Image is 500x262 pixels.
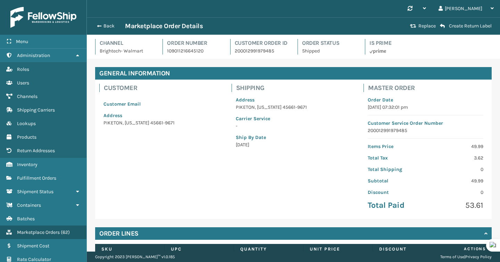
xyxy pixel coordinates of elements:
[440,23,445,29] i: Create Return Label
[430,166,483,173] p: 0
[17,52,50,58] span: Administration
[430,177,483,185] p: 49.99
[368,177,421,185] p: Subtotal
[17,175,56,181] span: Fulfillment Orders
[16,39,28,44] span: Menu
[440,254,464,259] a: Terms of Use
[17,202,41,208] span: Containers
[240,246,297,252] label: Quantity
[368,120,483,127] p: Customer Service Order Number
[236,84,356,92] h4: Shipping
[235,39,289,47] h4: Customer Order Id
[10,7,76,28] img: logo
[369,39,424,47] h4: Is Prime
[236,104,351,111] p: PIKETON , [US_STATE] 45661-9671
[465,254,492,259] a: Privacy Policy
[368,127,483,134] p: 200012991979485
[430,189,483,196] p: 0
[99,229,139,238] h4: Order Lines
[17,189,53,195] span: Shipment Status
[95,67,492,80] h4: General Information
[100,39,154,47] h4: Channel
[408,23,438,29] button: Replace
[95,252,175,262] p: Copyright 2023 [PERSON_NAME]™ v 1.0.185
[368,104,483,111] p: [DATE] 07:32:01 pm
[368,154,421,162] p: Total Tax
[171,246,227,252] label: UPC
[302,47,357,55] p: Shipped
[438,23,494,29] button: Create Return Label
[430,154,483,162] p: 3.62
[17,162,37,167] span: Inventory
[17,93,37,99] span: Channels
[442,243,490,255] span: Actions
[235,47,289,55] p: 200012991979485
[302,39,357,47] h4: Order Status
[17,134,36,140] span: Products
[236,115,351,122] p: Carrier Service
[368,189,421,196] p: Discount
[17,66,29,72] span: Roles
[125,22,203,30] h3: Marketplace Order Details
[236,134,351,141] p: Ship By Date
[103,119,219,126] p: PIKETON , [US_STATE] 45661-9671
[368,166,421,173] p: Total Shipping
[100,47,154,55] p: Brightech- Walmart
[17,121,36,126] span: Lookups
[236,97,255,103] span: Address
[103,100,219,108] p: Customer Email
[236,122,351,130] p: -
[61,229,70,235] span: ( 62 )
[17,229,60,235] span: Marketplace Orders
[104,84,223,92] h4: Customer
[410,24,416,28] i: Replace
[17,216,35,222] span: Batches
[103,113,122,118] span: Address
[236,141,351,148] p: [DATE]
[368,200,421,211] p: Total Paid
[17,80,29,86] span: Users
[368,96,483,104] p: Order Date
[440,252,492,262] div: |
[17,107,55,113] span: Shipping Carriers
[167,47,222,55] p: 109011216645120
[430,200,483,211] p: 53.61
[368,143,421,150] p: Items Price
[17,148,55,154] span: Return Addresses
[101,246,158,252] label: SKU
[17,243,49,249] span: Shipment Cost
[368,84,487,92] h4: Master Order
[379,246,436,252] label: Discount
[430,143,483,150] p: 49.99
[93,23,125,29] button: Back
[167,39,222,47] h4: Order Number
[310,246,366,252] label: Unit Price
